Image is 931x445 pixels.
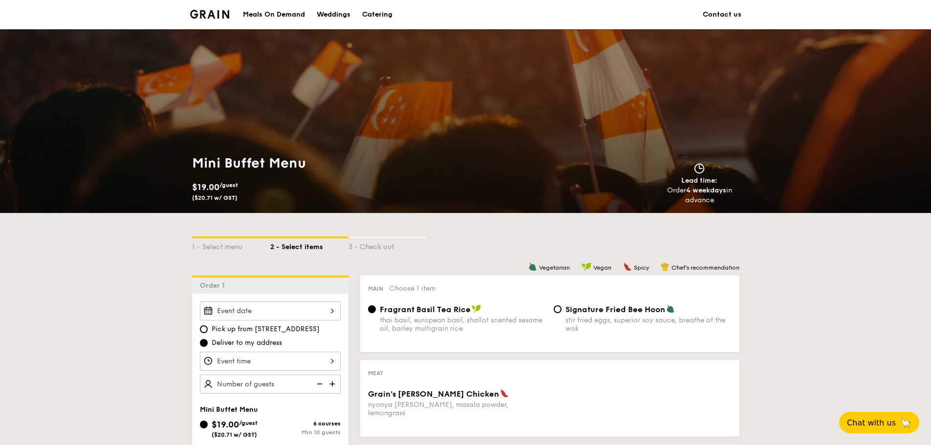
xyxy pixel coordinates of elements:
[348,238,427,252] div: 3 - Check out
[311,375,326,393] img: icon-reduce.1d2dbef1.svg
[200,405,258,414] span: Mini Buffet Menu
[192,154,462,172] h1: Mini Buffet Menu
[200,301,341,320] input: Event date
[692,163,707,174] img: icon-clock.2db775ea.svg
[212,324,320,334] span: Pick up from [STREET_ADDRESS]
[219,182,238,189] span: /guest
[500,389,509,398] img: icon-spicy.37a8142b.svg
[192,182,219,192] span: $19.00
[389,284,435,293] span: Choose 1 item
[656,186,743,205] div: Order in advance
[582,262,591,271] img: icon-vegan.f8ff3823.svg
[380,305,471,314] span: Fragrant Basil Tea Rice
[200,339,208,347] input: Deliver to my address
[671,264,739,271] span: Chef's recommendation
[200,325,208,333] input: Pick up from [STREET_ADDRESS]
[380,316,546,333] div: thai basil, european basil, shallot scented sesame oil, barley multigrain rice
[847,418,896,427] span: Chat with us
[212,419,239,430] span: $19.00
[212,338,282,348] span: Deliver to my address
[634,264,649,271] span: Spicy
[681,176,717,185] span: Lead time:
[200,281,229,290] span: Order 1
[200,352,341,371] input: Event time
[623,262,632,271] img: icon-spicy.37a8142b.svg
[368,285,383,292] span: Main
[190,10,230,19] a: Logotype
[528,262,537,271] img: icon-vegetarian.fe4039eb.svg
[472,304,481,313] img: icon-vegan.f8ff3823.svg
[368,305,376,313] input: Fragrant Basil Tea Ricethai basil, european basil, shallot scented sesame oil, barley multigrain ...
[200,375,341,394] input: Number of guests
[192,194,238,201] span: ($20.71 w/ GST)
[565,316,732,333] div: stir fried eggs, superior soy sauce, breathe of the wok
[270,420,341,427] div: 6 courses
[368,401,546,417] div: nyonya [PERSON_NAME], masala powder, lemongrass
[539,264,570,271] span: Vegetarian
[239,420,258,426] span: /guest
[839,412,919,433] button: Chat with us🦙
[666,304,675,313] img: icon-vegetarian.fe4039eb.svg
[200,421,208,428] input: $19.00/guest($20.71 w/ GST)6 coursesMin 10 guests
[368,370,383,377] span: Meat
[661,262,670,271] img: icon-chef-hat.a58ddaea.svg
[270,238,348,252] div: 2 - Select items
[368,389,499,399] span: Grain's [PERSON_NAME] Chicken
[212,431,257,438] span: ($20.71 w/ GST)
[900,417,911,428] span: 🦙
[190,10,230,19] img: Grain
[192,238,270,252] div: 1 - Select menu
[270,429,341,436] div: Min 10 guests
[565,305,665,314] span: Signature Fried Bee Hoon
[686,186,726,194] strong: 4 weekdays
[593,264,611,271] span: Vegan
[554,305,562,313] input: Signature Fried Bee Hoonstir fried eggs, superior soy sauce, breathe of the wok
[326,375,341,393] img: icon-add.58712e84.svg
